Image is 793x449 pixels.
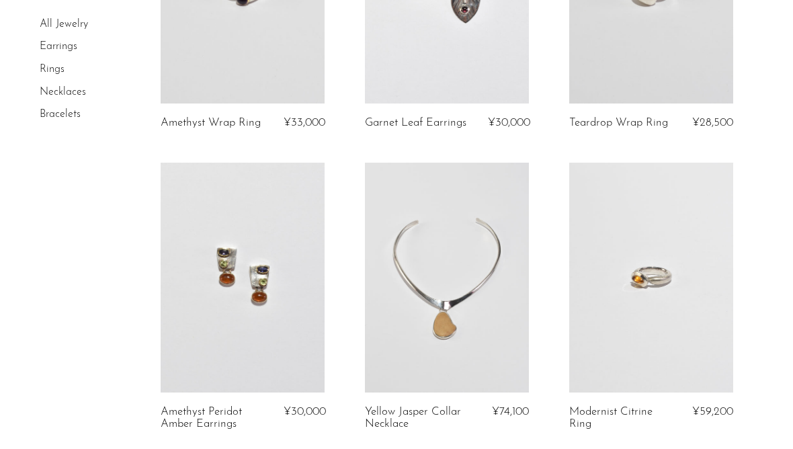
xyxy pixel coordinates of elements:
a: Earrings [40,42,77,52]
span: ¥74,100 [492,406,529,417]
span: ¥30,000 [488,117,530,128]
span: ¥30,000 [284,406,326,417]
a: Modernist Citrine Ring [569,406,676,431]
a: Yellow Jasper Collar Necklace [365,406,472,431]
a: Rings [40,64,65,75]
a: All Jewelry [40,19,88,30]
a: Bracelets [40,109,81,120]
span: ¥33,000 [284,117,325,128]
span: ¥28,500 [692,117,733,128]
a: Teardrop Wrap Ring [569,117,668,129]
span: ¥59,200 [692,406,733,417]
a: Necklaces [40,87,86,97]
a: Amethyst Wrap Ring [161,117,261,129]
a: Garnet Leaf Earrings [365,117,466,129]
a: Amethyst Peridot Amber Earrings [161,406,267,431]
